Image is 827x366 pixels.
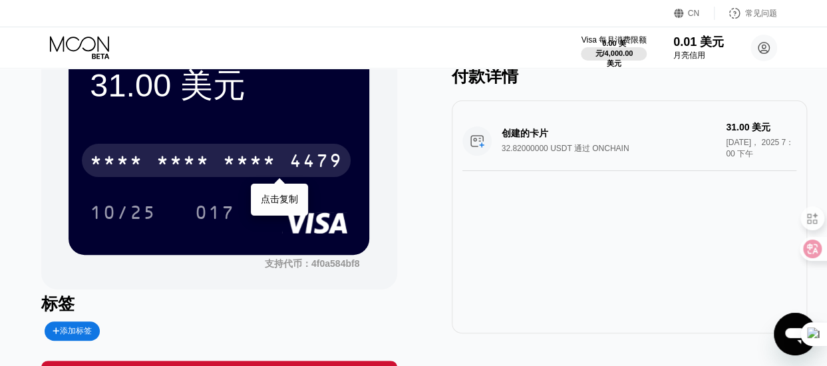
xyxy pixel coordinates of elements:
[452,65,807,87] div: 付款详情
[90,64,348,107] div: 31.00 美元
[60,326,92,335] font: 添加标签
[674,7,715,20] div: CN
[265,258,359,270] div: 支持代币：4f0a584bf8
[289,152,343,173] div: 4479
[745,8,777,19] div: 常见问题
[90,204,156,225] div: 10/25
[581,35,646,46] div: Visa 每月消费限额
[80,196,166,229] div: 10/25
[45,321,100,341] div: 添加标签
[185,196,245,229] div: 017
[595,39,633,69] div: 0.00 美元/4,000.00 美元
[688,9,699,18] div: CN
[195,204,235,225] div: 017
[673,50,724,61] div: 月亮信用
[581,35,646,61] div: Visa 每月消费限额0.00 美元/4,000.00 美元
[715,7,777,20] div: 常见问题
[673,34,724,50] div: 0.01 美元
[261,194,298,206] div: 点击复制
[774,313,816,355] iframe: Button to launch messaging window, conversation in progress
[41,293,397,315] div: 标签
[673,34,724,61] div: 0.01 美元月亮信用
